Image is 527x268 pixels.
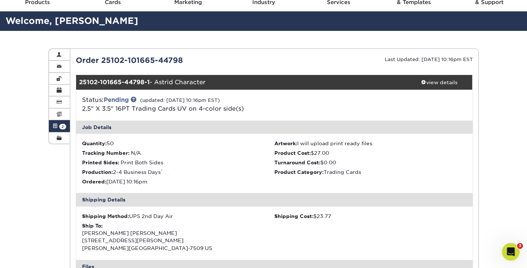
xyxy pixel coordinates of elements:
[517,243,523,249] span: 3
[70,55,274,66] div: Order 25102-101665-44798
[274,169,324,175] strong: Product Category:
[121,160,163,165] span: Print Both Sides
[274,212,467,220] div: $23.77
[274,160,320,165] strong: Turnaround Cost:
[406,75,473,90] a: view details
[274,140,467,147] li: I will upload print ready files.
[274,168,467,176] li: Trading Cards
[140,97,220,103] small: (updated: [DATE] 10:16pm EST)
[76,75,406,90] div: - Astrid Character
[82,178,274,185] li: [DATE] 10:16pm
[82,140,274,147] li: 50
[82,223,103,229] strong: Ship To:
[131,150,141,156] span: N/A
[82,169,113,175] strong: Production:
[82,179,106,185] strong: Ordered:
[79,79,150,86] strong: 25102-101665-44798-1
[82,168,274,176] li: 2-4 Business Days
[49,120,70,132] a: 2
[82,213,129,219] strong: Shipping Method:
[76,193,473,206] div: Shipping Details
[59,124,66,129] span: 2
[274,213,313,219] strong: Shipping Cost:
[274,150,311,156] strong: Product Cost:
[274,159,467,166] li: $0.00
[82,212,274,220] div: UPS 2nd Day Air
[406,79,473,86] div: view details
[76,96,340,113] div: Status:
[274,149,467,157] li: $27.00
[82,160,119,165] strong: Printed Sides:
[82,140,107,146] strong: Quantity:
[502,243,520,261] iframe: Intercom live chat
[82,222,274,252] div: [PERSON_NAME] [PERSON_NAME] [STREET_ADDRESS][PERSON_NAME] [PERSON_NAME][GEOGRAPHIC_DATA]-7509 US
[104,96,129,103] a: Pending
[274,140,297,146] strong: Artwork:
[82,150,129,156] strong: Tracking Number:
[385,57,473,62] small: Last Updated: [DATE] 10:16pm EST
[82,105,244,112] a: 2.5" X 3.5" 16PT Trading Cards UV on 4-color side(s)
[76,121,473,134] div: Job Details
